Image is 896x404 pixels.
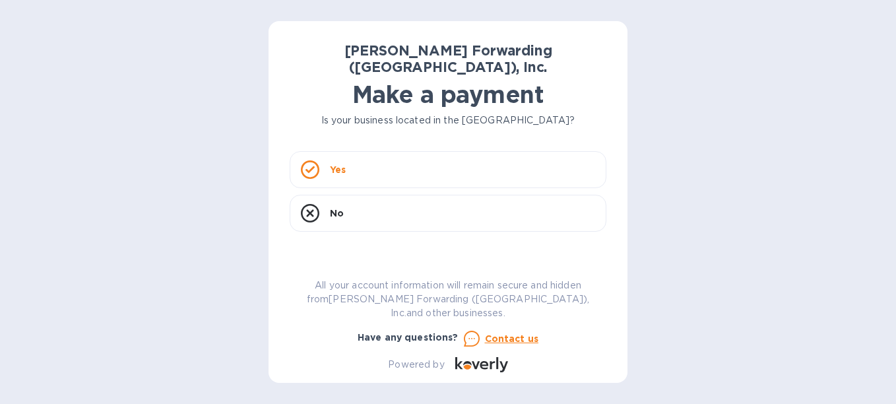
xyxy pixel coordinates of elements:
p: Is your business located in the [GEOGRAPHIC_DATA]? [290,114,606,127]
p: All your account information will remain secure and hidden from [PERSON_NAME] Forwarding ([GEOGRA... [290,279,606,320]
h1: Make a payment [290,81,606,108]
p: Yes [330,163,346,176]
p: No [330,207,344,220]
p: Powered by [388,358,444,372]
b: Have any questions? [358,332,459,343]
b: [PERSON_NAME] Forwarding ([GEOGRAPHIC_DATA]), Inc. [344,42,552,75]
u: Contact us [485,333,539,344]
